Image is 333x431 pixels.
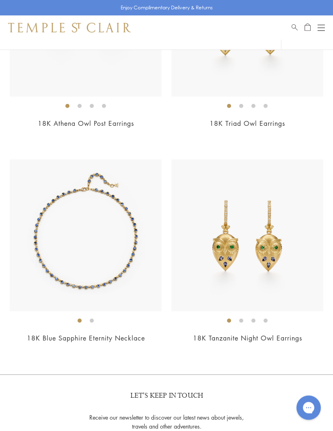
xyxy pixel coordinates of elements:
a: 18K Tanzanite Night Owl Earrings [193,334,302,343]
a: 18K Blue Sapphire Eternity Necklace [27,334,145,343]
button: Open navigation [318,23,325,32]
a: 18K Triad Owl Earrings [210,119,285,128]
a: Search [292,23,298,32]
p: Receive our newsletter to discover our latest news about jewels, travels and other adventures. [84,413,249,431]
img: Temple St. Clair [8,23,131,32]
a: 18K Athena Owl Post Earrings [38,119,134,128]
p: LET'S KEEP IN TOUCH [130,392,203,401]
a: Open Shopping Bag [305,23,311,32]
p: Enjoy Complimentary Delivery & Returns [121,4,213,12]
iframe: Gorgias live chat messenger [292,393,325,423]
img: 18K Blue Sapphire Eternity Necklace [10,160,162,312]
img: E36887-OWLTZTG [171,160,323,312]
